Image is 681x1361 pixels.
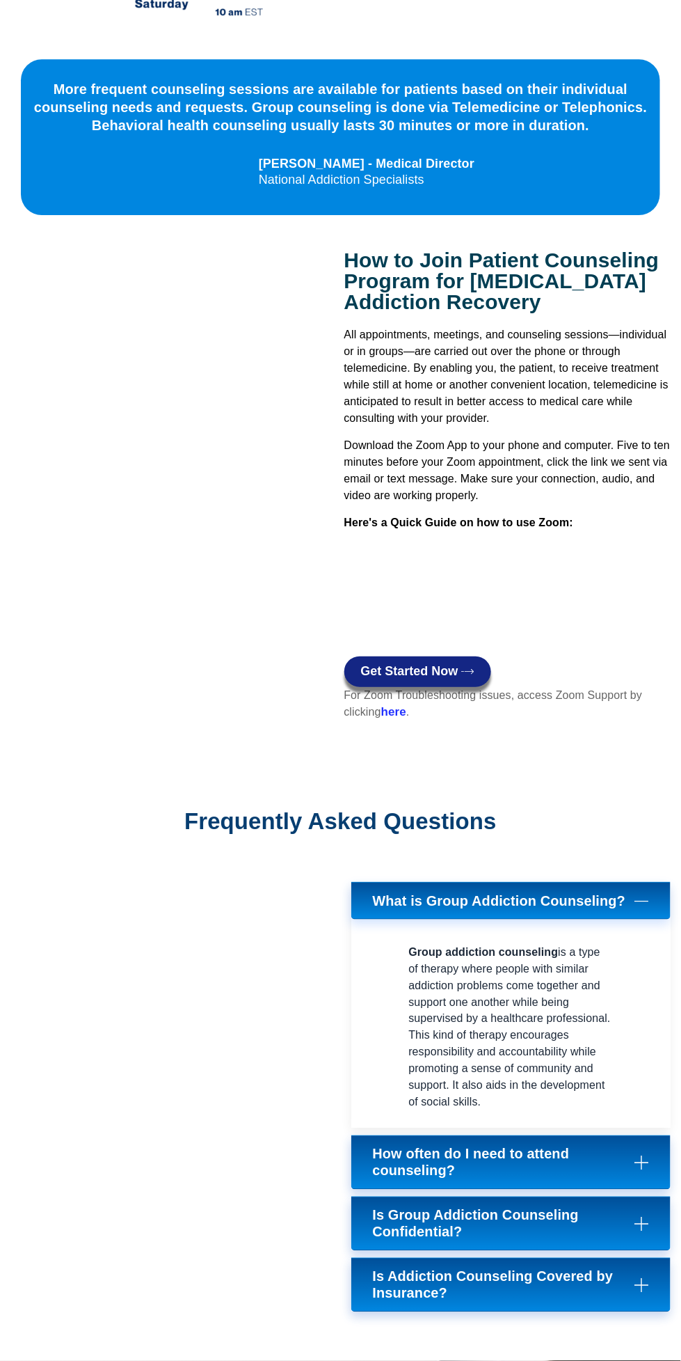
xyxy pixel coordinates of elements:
a: What is Group Addiction Counseling? [351,882,671,920]
p: For Zoom Troubleshooting issues, access Zoom Support by clicking . [344,687,675,721]
span: What is Group Addiction Counseling? [373,892,633,909]
div: [PERSON_NAME] - Medical Director [259,155,474,173]
a: Get Started Now [344,656,491,687]
strong: Group addiction counseling [408,946,558,958]
p: All appointments, meetings, and counseling sessions—individual or in groups—are carried out over ... [344,327,675,427]
span: Get Started Now [361,665,458,679]
span: Is Group Addiction Counseling Confidential? [373,1207,650,1241]
h2: How to Join Patient Counseling Program for [MEDICAL_DATA] Addiction Recovery [344,250,675,313]
span: Is Addiction Counseling Covered by Insurance? [373,1268,650,1302]
a: Is Addiction Counseling Covered by Insurance? [351,1258,671,1312]
span: How often do I need to attend counseling? [373,1146,650,1179]
a: Is Group Addiction Counseling Confidential? [351,1197,671,1251]
h2: Frequently Asked Questions [56,808,625,835]
a: here [381,705,406,718]
div: More frequent counseling sessions are available for patients based on their individual counseling... [28,80,653,134]
p: Download the Zoom App to your phone and computer. Five to ten minutes before your Zoom appointmen... [344,437,675,504]
strong: Here's a Quick Guide on how to use Zoom: [344,517,574,528]
a: How often do I need to attend counseling? [351,1135,671,1190]
div: National Addiction Specialists [259,173,474,186]
p: is a type of therapy where people with similar addiction problems come together and support one a... [408,944,613,1111]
